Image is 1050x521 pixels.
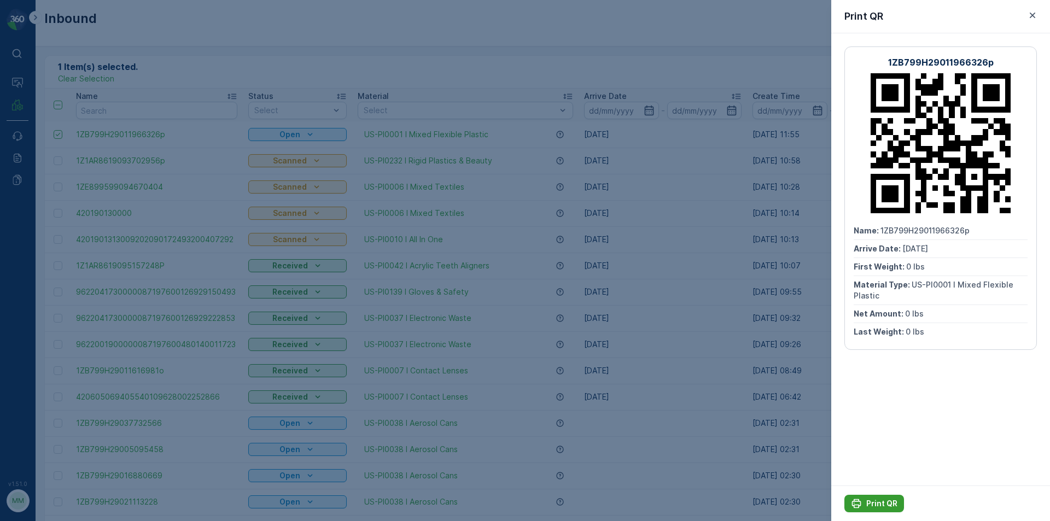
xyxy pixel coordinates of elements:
[854,226,880,235] span: Name :
[61,251,79,261] span: 0 lbs
[906,327,924,336] span: 0 lbs
[854,244,902,253] span: Arrive Date :
[62,215,80,225] span: 0 lbs
[905,309,924,318] span: 0 lbs
[844,495,904,512] button: Print QR
[844,9,883,24] p: Print QR
[9,233,67,243] span: Material Type :
[58,197,84,207] span: [DATE]
[9,215,62,225] span: First Weight :
[854,280,912,289] span: Material Type :
[9,197,58,207] span: Arrive Date :
[902,244,928,253] span: [DATE]
[471,9,576,22] p: 1Z1AR8619093702956p
[9,251,61,261] span: Net Amount :
[67,233,202,243] span: US-PI0232 I Rigid Plastics & Beauty
[888,56,994,69] p: 1ZB799H29011966326p
[906,262,925,271] span: 0 lbs
[854,280,1016,300] span: US-PI0001 I Mixed Flexible Plastic
[36,179,125,189] span: 1Z1AR8619093702956p
[880,226,970,235] span: 1ZB799H29011966326p
[854,327,906,336] span: Last Weight :
[854,262,906,271] span: First Weight :
[854,309,905,318] span: Net Amount :
[61,270,80,279] span: 0 lbs
[9,270,61,279] span: Last Weight :
[9,179,36,189] span: Name :
[866,498,897,509] p: Print QR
